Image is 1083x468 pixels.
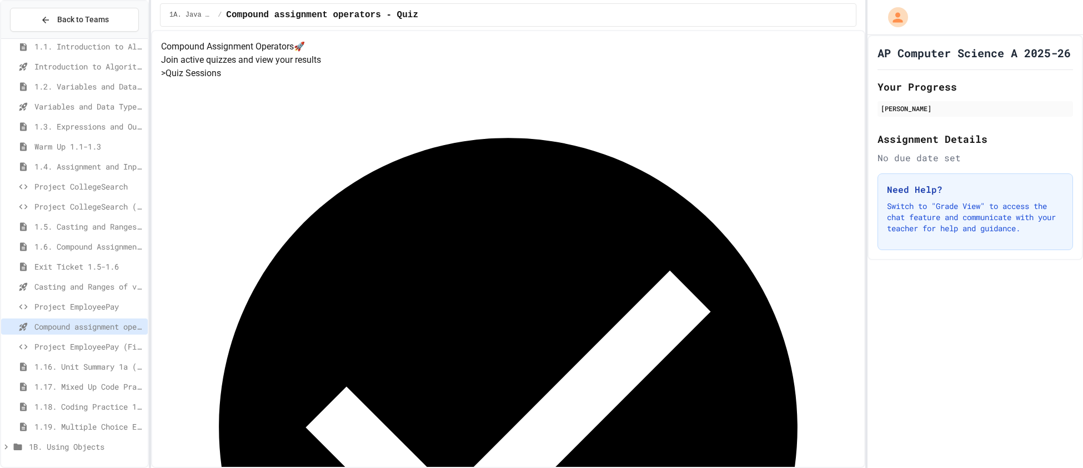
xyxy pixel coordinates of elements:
div: [PERSON_NAME] [881,103,1070,113]
span: Warm Up 1.1-1.3 [34,141,143,152]
span: 1.17. Mixed Up Code Practice 1.1-1.6 [34,381,143,392]
span: Variables and Data Types - Quiz [34,101,143,112]
span: 1.3. Expressions and Output [34,121,143,132]
button: Back to Teams [10,8,139,32]
h1: AP Computer Science A 2025-26 [878,45,1071,61]
h5: > Quiz Sessions [161,67,855,80]
h2: Your Progress [878,79,1073,94]
span: 1.6. Compound Assignment Operators [34,241,143,252]
span: 1.1. Introduction to Algorithms, Programming, and Compilers [34,41,143,52]
h2: Assignment Details [878,131,1073,147]
span: Back to Teams [57,14,109,26]
p: Join active quizzes and view your results [161,53,855,67]
span: 1.4. Assignment and Input [34,161,143,172]
h3: Need Help? [887,183,1064,196]
span: 1.19. Multiple Choice Exercises for Unit 1a (1.1-1.6) [34,421,143,432]
span: 1.2. Variables and Data Types [34,81,143,92]
span: Exit Ticket 1.5-1.6 [34,261,143,272]
span: Compound assignment operators - Quiz [226,8,418,22]
span: Compound assignment operators - Quiz [34,321,143,332]
p: Switch to "Grade View" to access the chat feature and communicate with your teacher for help and ... [887,201,1064,234]
span: Project EmployeePay [34,301,143,312]
span: Project EmployeePay (File Input) [34,341,143,352]
span: Introduction to Algorithms, Programming, and Compilers [34,61,143,72]
span: 1B. Using Objects [29,441,143,452]
div: No due date set [878,151,1073,165]
div: My Account [876,4,911,30]
span: Casting and Ranges of variables - Quiz [34,281,143,292]
h4: Compound Assignment Operators 🚀 [161,40,855,53]
span: Project CollegeSearch (File Input) [34,201,143,212]
span: Project CollegeSearch [34,181,143,192]
span: 1A. Java Basics [169,11,213,19]
span: 1.18. Coding Practice 1a (1.1-1.6) [34,401,143,412]
span: / [218,11,222,19]
span: 1.16. Unit Summary 1a (1.1-1.6) [34,361,143,372]
span: 1.5. Casting and Ranges of Values [34,221,143,232]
